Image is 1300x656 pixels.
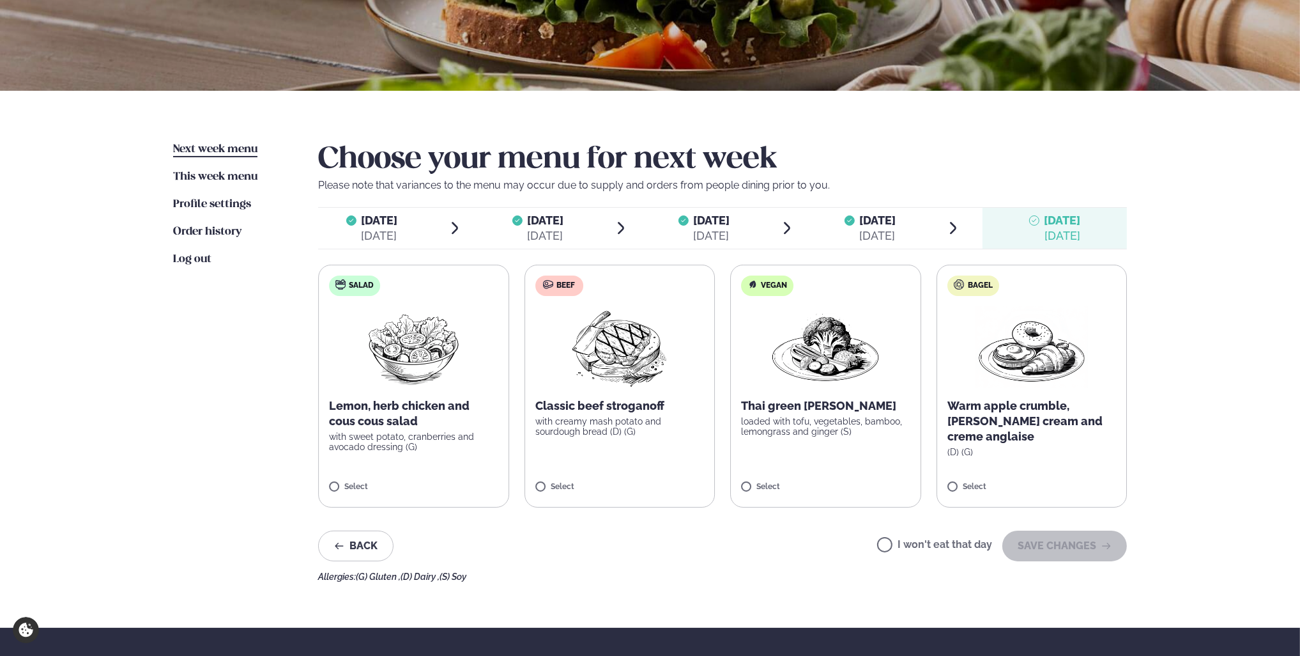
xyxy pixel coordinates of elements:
span: Vegan [761,281,787,291]
span: Order history [173,226,241,237]
p: Thai green [PERSON_NAME] [741,398,910,414]
div: [DATE] [860,228,896,244]
a: Order history [173,224,241,240]
span: Bagel [968,281,993,291]
p: loaded with tofu, vegetables, bamboo, lemongrass and ginger (S) [741,416,910,437]
button: Back [318,531,394,561]
span: (S) Soy [440,572,466,582]
span: Next week menu [173,144,257,155]
a: Next week menu [173,142,257,157]
h2: Choose your menu for next week [318,142,1127,178]
img: bagle-new-16px.svg [954,279,965,290]
div: [DATE] [528,228,564,244]
span: [DATE] [528,214,564,227]
img: salad.svg [335,279,346,290]
a: This week menu [173,169,257,185]
span: [DATE] [362,214,398,227]
p: (D) (G) [947,447,1116,457]
p: Please note that variances to the menu may occur due to supply and orders from people dining prio... [318,178,1127,193]
img: Croissant.png [975,306,1088,388]
span: [DATE] [860,214,896,227]
span: Salad [349,281,374,291]
button: SAVE CHANGES [1002,531,1127,561]
img: Vegan.svg [747,279,758,290]
p: with creamy mash potato and sourdough bread (D) (G) [535,416,705,437]
p: Lemon, herb chicken and cous cous salad [329,398,498,429]
a: Cookie settings [13,617,39,643]
img: Salad.png [357,306,470,388]
img: beef.svg [543,279,553,290]
p: Classic beef stroganoff [535,398,705,414]
a: Log out [173,252,211,267]
p: Warm apple crumble, [PERSON_NAME] cream and creme anglaise [947,398,1116,444]
div: [DATE] [1044,228,1081,244]
span: Profile settings [173,199,251,210]
span: Beef [556,281,575,291]
span: [DATE] [694,214,730,227]
div: [DATE] [694,228,730,244]
span: (D) Dairy , [401,572,440,582]
span: This week menu [173,171,257,182]
div: [DATE] [362,228,398,244]
span: (G) Gluten , [356,572,401,582]
img: Beef-Meat.png [563,306,677,388]
div: Allergies: [318,572,1127,582]
span: [DATE] [1044,214,1081,227]
p: with sweet potato, cranberries and avocado dressing (G) [329,432,498,452]
a: Profile settings [173,197,251,212]
img: Vegan.png [770,306,882,388]
span: Log out [173,254,211,265]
